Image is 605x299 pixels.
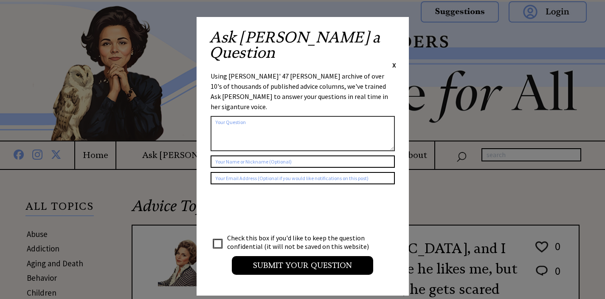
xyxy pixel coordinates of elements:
[211,172,395,184] input: Your Email Address (Optional if you would like notifications on this post)
[227,233,377,251] td: Check this box if you'd like to keep the question confidential (it will not be saved on this webs...
[211,193,340,226] iframe: reCAPTCHA
[211,155,395,168] input: Your Name or Nickname (Optional)
[211,71,395,112] div: Using [PERSON_NAME]' 47 [PERSON_NAME] archive of over 10's of thousands of published advice colum...
[392,61,396,69] span: X
[232,256,373,275] input: Submit your Question
[209,30,396,60] h2: Ask [PERSON_NAME] a Question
